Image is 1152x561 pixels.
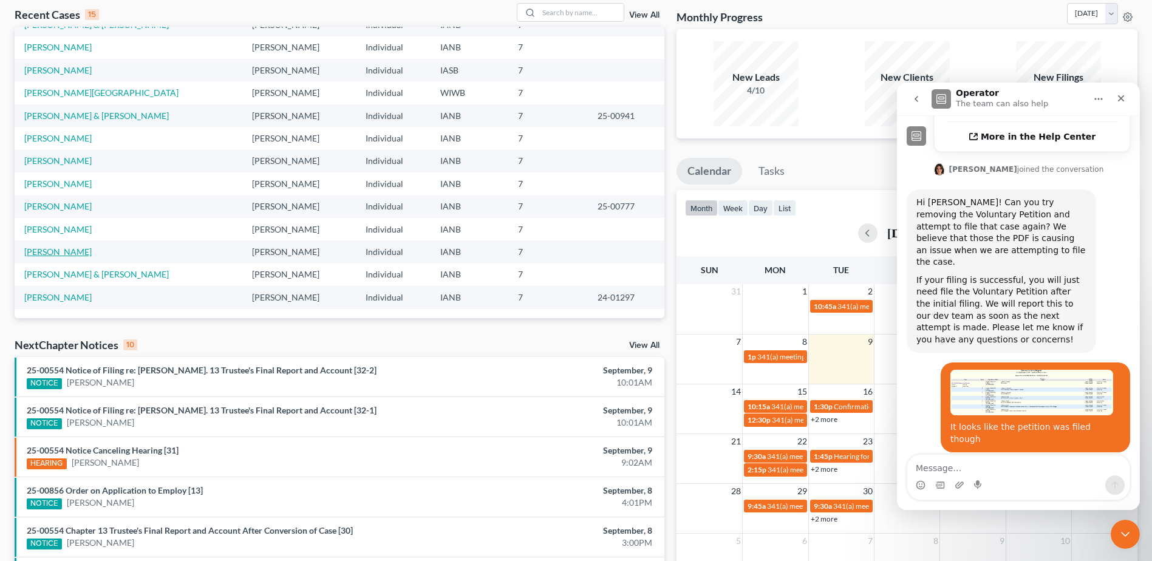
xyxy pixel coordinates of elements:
[431,127,508,149] td: IANB
[67,537,134,549] a: [PERSON_NAME]
[67,376,134,389] a: [PERSON_NAME]
[508,36,588,59] td: 7
[814,452,833,461] span: 1:45p
[748,200,773,216] button: day
[508,172,588,195] td: 7
[748,402,770,411] span: 10:15a
[356,218,431,240] td: Individual
[834,452,929,461] span: Hearing for [PERSON_NAME]
[748,501,766,511] span: 9:45a
[508,59,588,81] td: 7
[431,195,508,218] td: IANB
[431,104,508,127] td: IANB
[452,404,652,416] div: September, 9
[932,534,939,548] span: 8
[123,339,137,350] div: 10
[27,498,62,509] div: NOTICE
[773,200,796,216] button: list
[796,434,808,449] span: 22
[27,458,67,469] div: HEARING
[801,284,808,299] span: 1
[24,201,92,211] a: [PERSON_NAME]
[748,158,796,185] a: Tasks
[356,59,431,81] td: Individual
[1111,520,1140,549] iframe: Intercom live chat
[24,246,92,257] a: [PERSON_NAME]
[588,286,664,308] td: 24-01297
[796,484,808,498] span: 29
[508,263,588,286] td: 7
[767,501,884,511] span: 341(a) meeting for [PERSON_NAME]
[452,484,652,497] div: September, 8
[24,110,169,121] a: [PERSON_NAME] & [PERSON_NAME]
[27,445,179,455] a: 25-00554 Notice Canceling Hearing [31]
[730,434,742,449] span: 21
[833,265,849,275] span: Tue
[508,104,588,127] td: 7
[833,501,1015,511] span: 341(a) meeting for [PERSON_NAME] & [PERSON_NAME]
[814,501,832,511] span: 9:30a
[508,81,588,104] td: 7
[27,418,62,429] div: NOTICE
[814,402,833,411] span: 1:30p
[67,416,134,429] a: [PERSON_NAME]
[356,286,431,308] td: Individual
[452,376,652,389] div: 10:01AM
[730,284,742,299] span: 31
[15,7,99,22] div: Recent Cases
[356,127,431,149] td: Individual
[15,338,137,352] div: NextChapter Notices
[27,405,377,415] a: 25-00554 Notice of Filing re: [PERSON_NAME]. 13 Trustee's Final Report and Account [32-1]
[452,497,652,509] div: 4:01PM
[508,286,588,308] td: 7
[730,484,742,498] span: 28
[431,240,508,263] td: IANB
[356,263,431,286] td: Individual
[356,36,431,59] td: Individual
[242,59,356,81] td: [PERSON_NAME]
[431,36,508,59] td: IANB
[27,539,62,549] div: NOTICE
[834,402,972,411] span: Confirmation hearing for [PERSON_NAME]
[714,70,799,84] div: New Leads
[865,70,950,84] div: New Clients
[771,402,888,411] span: 341(a) meeting for [PERSON_NAME]
[897,83,1140,510] iframe: Intercom live chat
[765,265,786,275] span: Mon
[865,84,950,97] div: 2/7
[356,195,431,218] td: Individual
[356,150,431,172] td: Individual
[714,84,799,97] div: 4/10
[508,150,588,172] td: 7
[431,286,508,308] td: IANB
[242,104,356,127] td: [PERSON_NAME]
[508,218,588,240] td: 7
[677,158,742,185] a: Calendar
[508,195,588,218] td: 7
[998,534,1006,548] span: 9
[67,497,134,509] a: [PERSON_NAME]
[677,10,763,24] h3: Monthly Progress
[72,457,139,469] a: [PERSON_NAME]
[508,240,588,263] td: 7
[24,87,179,98] a: [PERSON_NAME][GEOGRAPHIC_DATA]
[431,150,508,172] td: IANB
[356,172,431,195] td: Individual
[24,133,92,143] a: [PERSON_NAME]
